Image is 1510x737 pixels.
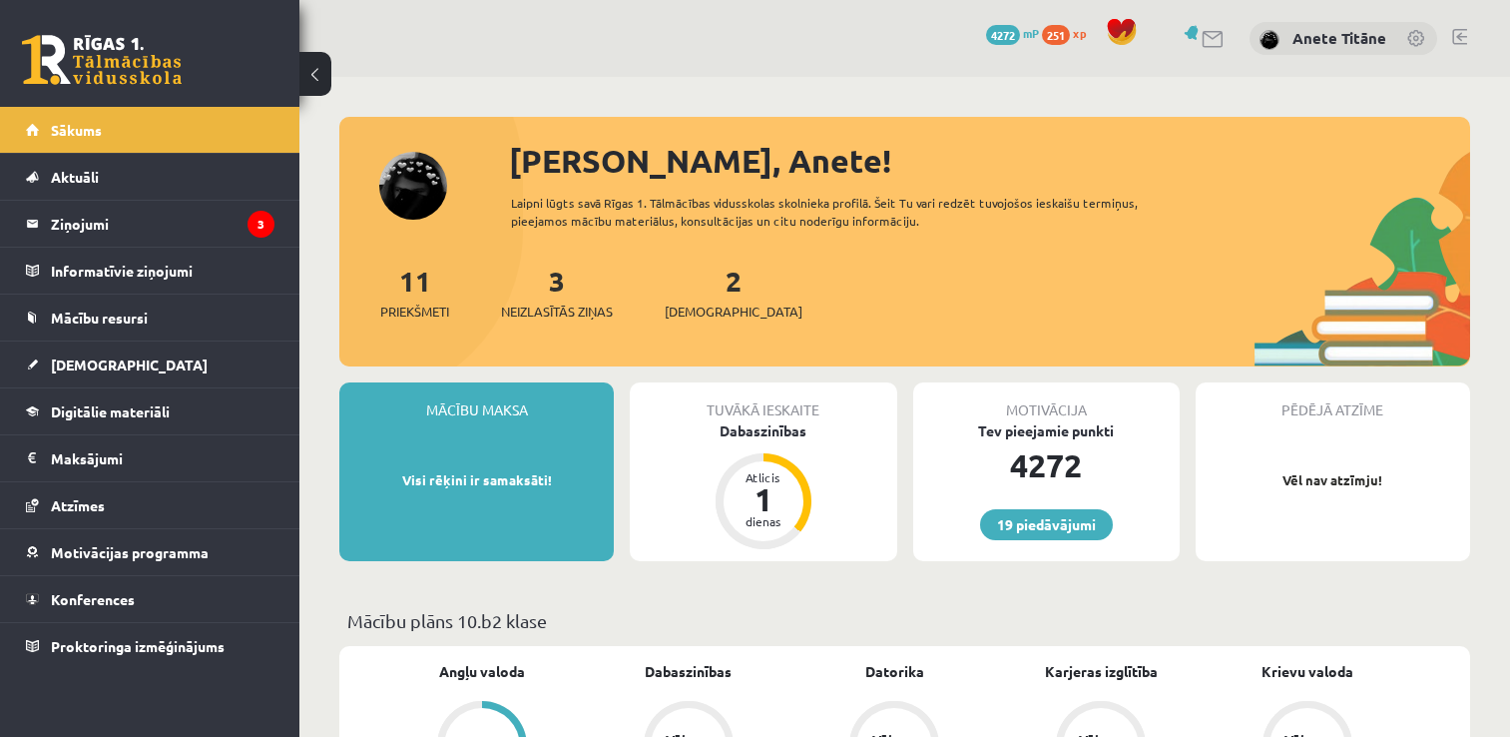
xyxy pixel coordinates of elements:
[865,661,924,682] a: Datorika
[1292,28,1386,48] a: Anete Titāne
[1042,25,1070,45] span: 251
[51,248,274,294] legend: Informatīvie ziņojumi
[51,201,274,247] legend: Ziņojumi
[913,441,1180,489] div: 4272
[509,137,1470,185] div: [PERSON_NAME], Anete!
[439,661,525,682] a: Angļu valoda
[511,194,1190,230] div: Laipni lūgts savā Rīgas 1. Tālmācības vidusskolas skolnieka profilā. Šeit Tu vari redzēt tuvojošo...
[51,637,225,655] span: Proktoringa izmēģinājums
[913,420,1180,441] div: Tev pieejamie punkti
[51,543,209,561] span: Motivācijas programma
[380,263,449,322] a: 11Priekšmeti
[51,496,105,514] span: Atzīmes
[26,342,274,387] a: [DEMOGRAPHIC_DATA]
[501,263,613,322] a: 3Neizlasītās ziņas
[986,25,1020,45] span: 4272
[734,515,793,527] div: dienas
[26,107,274,153] a: Sākums
[26,576,274,622] a: Konferences
[51,435,274,481] legend: Maksājumi
[51,402,170,420] span: Digitālie materiāli
[347,607,1462,634] p: Mācību plāns 10.b2 klase
[1045,661,1158,682] a: Karjeras izglītība
[349,470,604,490] p: Visi rēķini ir samaksāti!
[22,35,182,85] a: Rīgas 1. Tālmācības vidusskola
[734,483,793,515] div: 1
[51,356,208,373] span: [DEMOGRAPHIC_DATA]
[339,382,614,420] div: Mācību maksa
[501,302,613,322] span: Neizlasītās ziņas
[1196,382,1470,420] div: Pēdējā atzīme
[26,623,274,669] a: Proktoringa izmēģinājums
[51,590,135,608] span: Konferences
[26,388,274,434] a: Digitālie materiāli
[630,420,896,552] a: Dabaszinības Atlicis 1 dienas
[630,420,896,441] div: Dabaszinības
[26,482,274,528] a: Atzīmes
[1206,470,1460,490] p: Vēl nav atzīmju!
[986,25,1039,41] a: 4272 mP
[1042,25,1096,41] a: 251 xp
[665,302,802,322] span: [DEMOGRAPHIC_DATA]
[630,382,896,420] div: Tuvākā ieskaite
[1261,661,1353,682] a: Krievu valoda
[26,248,274,294] a: Informatīvie ziņojumi
[26,201,274,247] a: Ziņojumi3
[51,168,99,186] span: Aktuāli
[26,435,274,481] a: Maksājumi
[1023,25,1039,41] span: mP
[665,263,802,322] a: 2[DEMOGRAPHIC_DATA]
[1073,25,1086,41] span: xp
[1259,30,1279,50] img: Anete Titāne
[51,121,102,139] span: Sākums
[26,154,274,200] a: Aktuāli
[51,309,148,327] span: Mācību resursi
[380,302,449,322] span: Priekšmeti
[913,382,1180,420] div: Motivācija
[980,509,1113,540] a: 19 piedāvājumi
[645,661,732,682] a: Dabaszinības
[248,211,274,238] i: 3
[26,529,274,575] a: Motivācijas programma
[734,471,793,483] div: Atlicis
[26,295,274,341] a: Mācību resursi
